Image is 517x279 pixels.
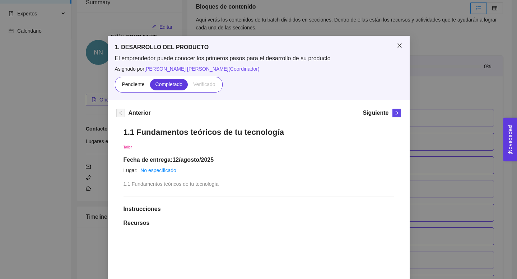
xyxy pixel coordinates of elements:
[124,181,219,187] span: 1.1 Fundamentos teóricos de tu tecnología
[397,43,402,48] span: close
[115,43,402,52] h5: 1. DESARROLLO DEL PRODUCTO
[115,65,402,73] span: Asignado por
[363,109,388,117] h5: Siguiente
[124,145,132,149] span: Taller
[144,66,260,72] span: [PERSON_NAME] [PERSON_NAME] ( Coordinador )
[390,36,410,56] button: Close
[193,81,215,87] span: Verificado
[122,81,144,87] span: Pendiente
[115,55,402,62] span: El emprendedor puede conocer los primeros pasos para el desarrollo de su producto
[129,109,151,117] h5: Anterior
[116,109,125,117] button: left
[124,219,394,227] h1: Recursos
[392,109,401,117] button: right
[124,166,138,174] article: Lugar:
[155,81,183,87] span: Completado
[393,110,401,115] span: right
[124,127,394,137] h1: 1.1 Fundamentos teóricos de tu tecnología
[124,205,394,213] h1: Instrucciones
[124,156,394,164] h1: Fecha de entrega: 12/agosto/2025
[503,118,517,161] button: Open Feedback Widget
[140,167,176,173] a: No especificado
